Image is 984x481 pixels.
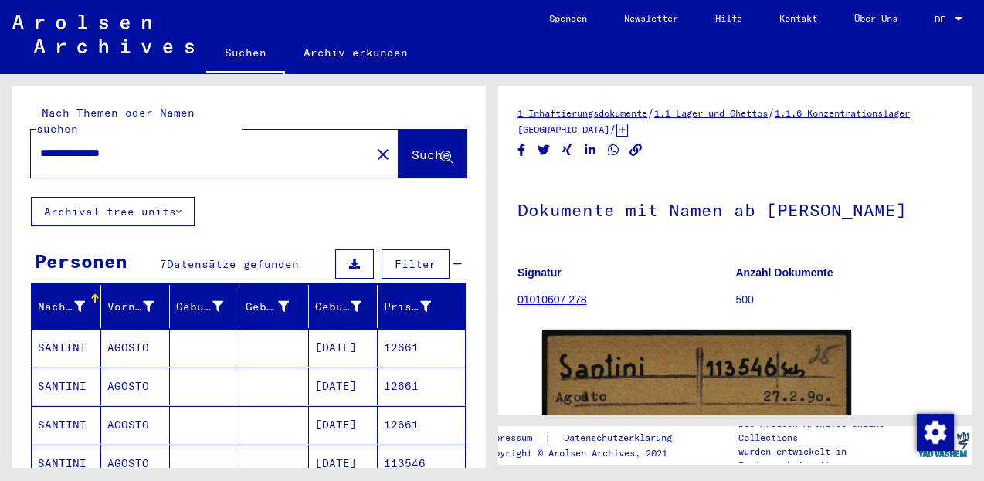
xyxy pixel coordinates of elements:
mat-cell: SANTINI [32,368,101,405]
mat-header-cell: Geburt‏ [239,285,309,328]
span: / [609,122,616,136]
div: Nachname [38,299,85,315]
a: 01010607 278 [517,293,587,306]
div: Personen [35,247,127,275]
div: Geburtsdatum [315,294,382,319]
img: yv_logo.png [914,425,972,464]
mat-header-cell: Geburtsdatum [309,285,378,328]
a: Impressum [484,430,545,446]
div: Nachname [38,294,104,319]
img: Zustimmung ändern [917,414,954,451]
mat-cell: [DATE] [309,406,378,444]
a: Datenschutzerklärung [551,430,690,446]
div: Geburt‏ [246,299,289,315]
mat-header-cell: Vorname [101,285,171,328]
p: Die Arolsen Archives Online-Collections [738,417,914,445]
b: Signatur [517,266,562,279]
mat-header-cell: Prisoner # [378,285,465,328]
img: Arolsen_neg.svg [12,15,194,53]
div: Geburt‏ [246,294,308,319]
div: Geburtsdatum [315,299,362,315]
div: Prisoner # [384,299,431,315]
div: Vorname [107,299,154,315]
button: Share on LinkedIn [582,141,599,160]
button: Archival tree units [31,197,195,226]
mat-cell: AGOSTO [101,406,171,444]
p: Copyright © Arolsen Archives, 2021 [484,446,690,460]
span: 7 [160,257,167,271]
mat-icon: close [374,145,392,164]
p: 500 [736,292,954,308]
span: Filter [395,257,436,271]
span: / [768,106,775,120]
mat-cell: 12661 [378,329,465,367]
h1: Dokumente mit Namen ab [PERSON_NAME] [517,174,953,242]
div: Geburtsname [176,299,223,315]
mat-cell: AGOSTO [101,368,171,405]
button: Clear [368,138,399,169]
div: Prisoner # [384,294,450,319]
button: Copy link [628,141,644,160]
a: 1.1 Lager und Ghettos [654,107,768,119]
mat-cell: SANTINI [32,329,101,367]
div: Geburtsname [176,294,243,319]
p: wurden entwickelt in Partnerschaft mit [738,445,914,473]
mat-header-cell: Nachname [32,285,101,328]
mat-cell: AGOSTO [101,329,171,367]
mat-cell: [DATE] [309,329,378,367]
mat-label: Nach Themen oder Namen suchen [36,106,195,136]
mat-cell: [DATE] [309,368,378,405]
mat-header-cell: Geburtsname [170,285,239,328]
button: Share on WhatsApp [606,141,622,160]
b: Anzahl Dokumente [736,266,833,279]
mat-cell: 12661 [378,368,465,405]
span: Datensätze gefunden [167,257,299,271]
div: | [484,430,690,446]
a: Archiv erkunden [285,34,426,71]
div: Vorname [107,294,174,319]
button: Share on Xing [559,141,575,160]
button: Share on Twitter [536,141,552,160]
span: DE [935,14,952,25]
button: Filter [382,249,450,279]
a: Suchen [206,34,285,74]
span: / [647,106,654,120]
button: Share on Facebook [514,141,530,160]
mat-cell: 12661 [378,406,465,444]
span: Suche [412,147,450,162]
mat-cell: SANTINI [32,406,101,444]
a: 1 Inhaftierungsdokumente [517,107,647,119]
button: Suche [399,130,467,178]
